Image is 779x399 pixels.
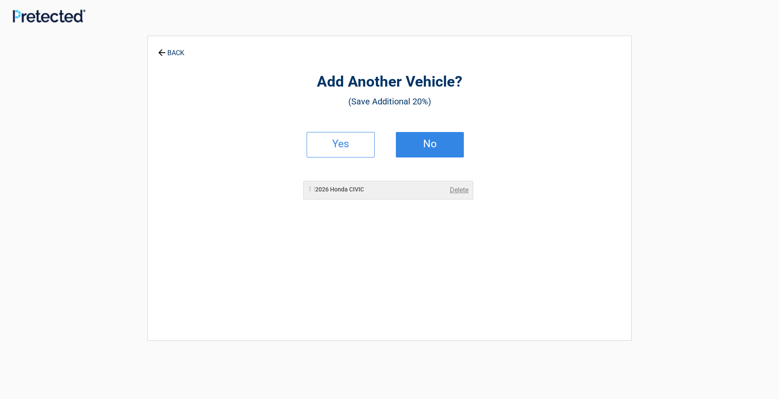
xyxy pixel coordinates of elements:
h2: Yes [316,141,366,147]
span: 1 | [308,185,315,193]
img: Main Logo [13,9,85,22]
a: BACK [156,42,186,56]
a: Delete [450,185,469,195]
h3: (Save Additional 20%) [195,94,584,109]
h2: Add Another Vehicle? [195,72,584,92]
h2: No [405,141,455,147]
h2: 2026 Honda CIVIC [308,185,364,194]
